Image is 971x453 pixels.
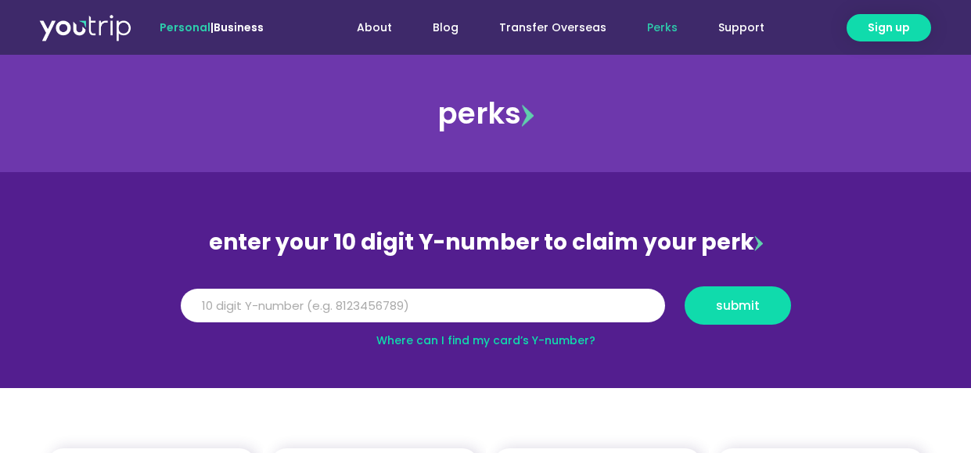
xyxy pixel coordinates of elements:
span: Sign up [868,20,910,36]
form: Y Number [181,286,791,336]
a: Perks [627,13,698,42]
a: Support [698,13,785,42]
a: Transfer Overseas [479,13,627,42]
a: About [336,13,412,42]
nav: Menu [306,13,785,42]
button: submit [685,286,791,325]
span: Personal [160,20,210,35]
div: enter your 10 digit Y-number to claim your perk [173,222,799,263]
span: submit [716,300,760,311]
a: Where can I find my card’s Y-number? [376,333,595,348]
a: Blog [412,13,479,42]
span: | [160,20,264,35]
a: Business [214,20,264,35]
a: Sign up [847,14,931,41]
input: 10 digit Y-number (e.g. 8123456789) [181,289,665,323]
